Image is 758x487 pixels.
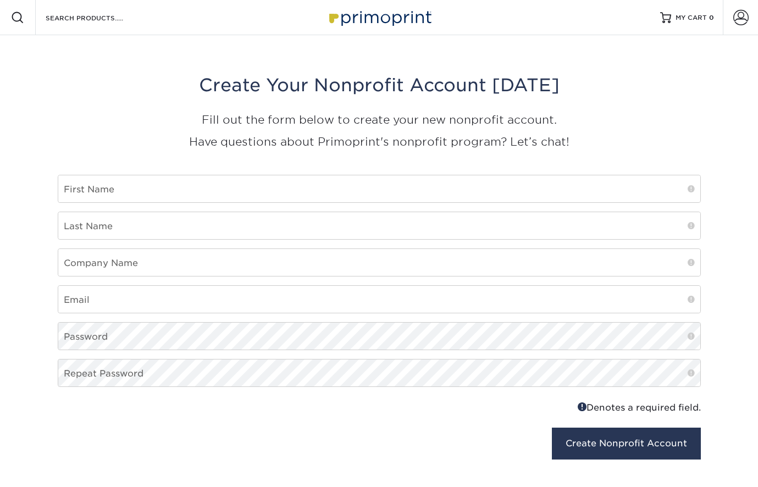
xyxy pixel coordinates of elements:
div: Denotes a required field. [388,400,701,414]
h3: Create Your Nonprofit Account [DATE] [58,75,701,96]
span: MY CART [676,13,707,23]
span: 0 [709,14,714,21]
button: Create Nonprofit Account [552,428,701,460]
p: Fill out the form below to create your new nonprofit account. Have questions about Primoprint's n... [58,109,701,153]
input: SEARCH PRODUCTS..... [45,11,152,24]
img: Primoprint [324,5,434,29]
